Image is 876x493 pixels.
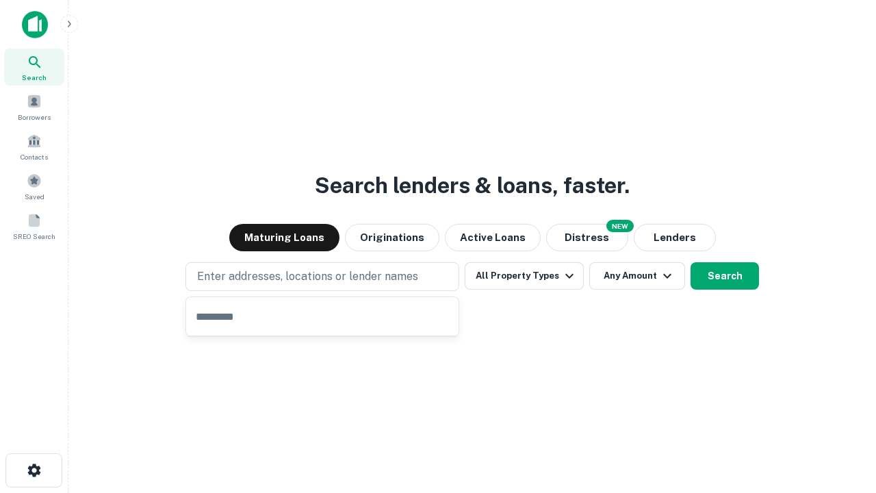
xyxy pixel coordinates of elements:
h3: Search lenders & loans, faster. [315,169,630,202]
a: SREO Search [4,207,64,244]
iframe: Chat Widget [808,383,876,449]
span: Saved [25,191,44,202]
a: Saved [4,168,64,205]
div: NEW [606,220,634,232]
button: All Property Types [465,262,584,290]
span: Contacts [21,151,48,162]
button: Search [691,262,759,290]
a: Borrowers [4,88,64,125]
button: Search distressed loans with lien and other non-mortgage details. [546,224,628,251]
span: SREO Search [13,231,55,242]
button: Maturing Loans [229,224,339,251]
span: Borrowers [18,112,51,123]
p: Enter addresses, locations or lender names [197,268,418,285]
a: Search [4,49,64,86]
span: Search [22,72,47,83]
button: Lenders [634,224,716,251]
button: Active Loans [445,224,541,251]
button: Originations [345,224,439,251]
a: Contacts [4,128,64,165]
img: capitalize-icon.png [22,11,48,38]
button: Enter addresses, locations or lender names [185,262,459,291]
button: Any Amount [589,262,685,290]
